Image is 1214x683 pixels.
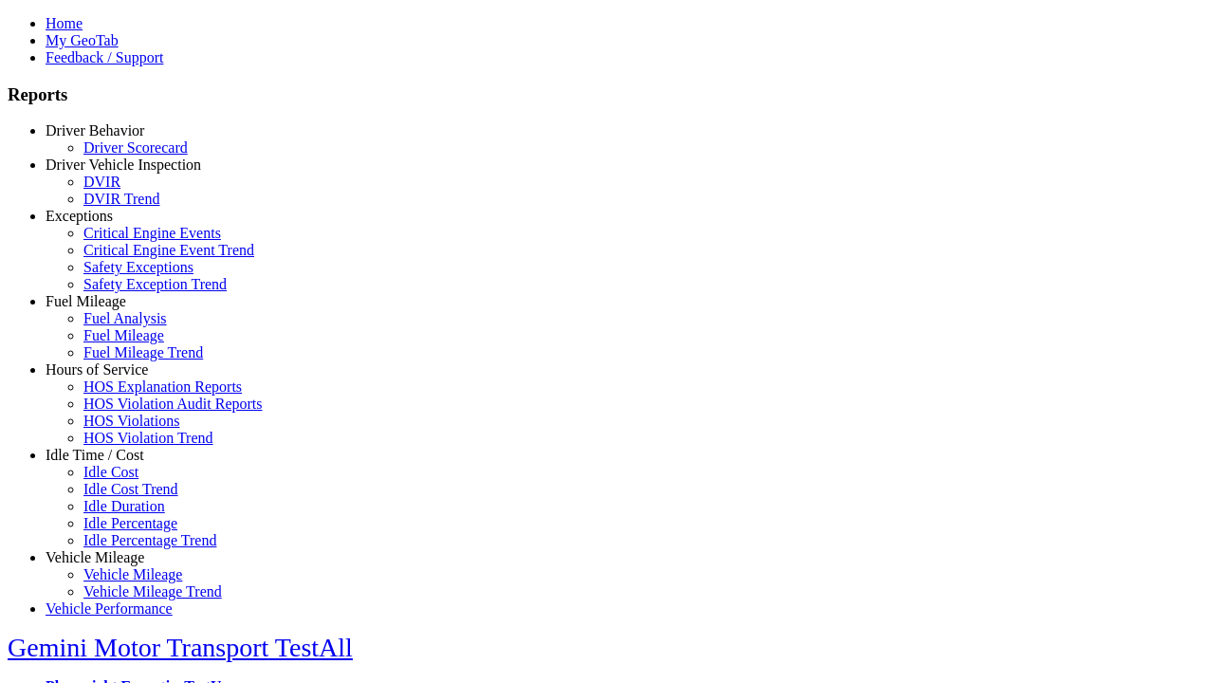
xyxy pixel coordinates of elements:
[83,225,221,241] a: Critical Engine Events
[46,361,148,378] a: Hours of Service
[46,49,163,65] a: Feedback / Support
[83,430,213,446] a: HOS Violation Trend
[83,310,167,326] a: Fuel Analysis
[46,122,144,138] a: Driver Behavior
[8,633,353,662] a: Gemini Motor Transport TestAll
[83,583,222,600] a: Vehicle Mileage Trend
[46,600,173,617] a: Vehicle Performance
[83,481,178,497] a: Idle Cost Trend
[83,327,164,343] a: Fuel Mileage
[83,396,263,412] a: HOS Violation Audit Reports
[83,532,216,548] a: Idle Percentage Trend
[83,378,242,395] a: HOS Explanation Reports
[83,413,179,429] a: HOS Violations
[83,464,138,480] a: Idle Cost
[46,208,113,224] a: Exceptions
[46,447,144,463] a: Idle Time / Cost
[83,498,165,514] a: Idle Duration
[83,139,188,156] a: Driver Scorecard
[46,549,144,565] a: Vehicle Mileage
[83,174,120,190] a: DVIR
[83,344,203,360] a: Fuel Mileage Trend
[46,293,126,309] a: Fuel Mileage
[83,191,159,207] a: DVIR Trend
[46,32,119,48] a: My GeoTab
[46,157,201,173] a: Driver Vehicle Inspection
[8,84,1206,105] h3: Reports
[83,566,182,582] a: Vehicle Mileage
[83,242,254,258] a: Critical Engine Event Trend
[46,15,83,31] a: Home
[83,276,227,292] a: Safety Exception Trend
[83,515,177,531] a: Idle Percentage
[83,259,193,275] a: Safety Exceptions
